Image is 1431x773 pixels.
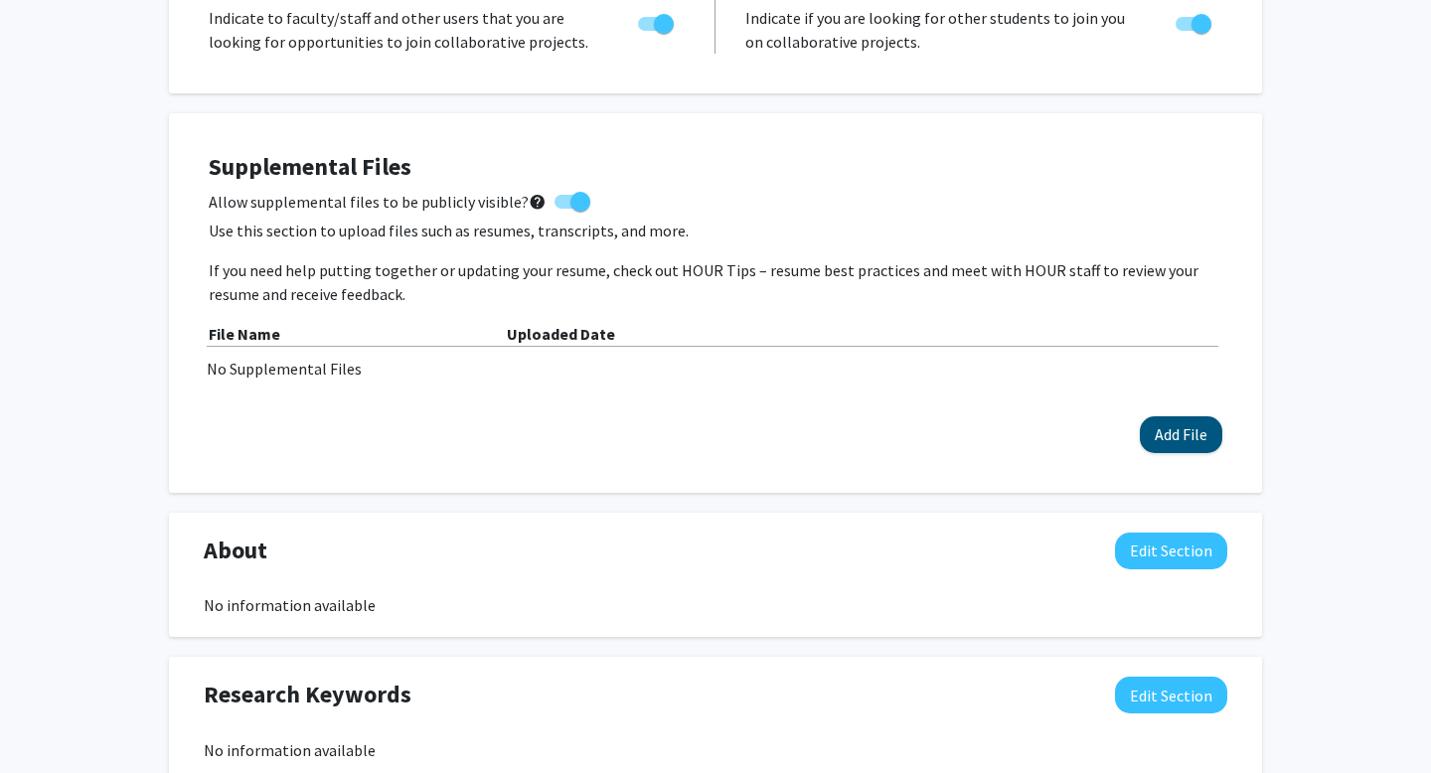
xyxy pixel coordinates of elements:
h4: Supplemental Files [209,153,1222,182]
button: Edit Research Keywords [1115,677,1227,713]
b: File Name [209,324,280,344]
button: Edit About [1115,533,1227,569]
div: No Supplemental Files [207,357,1224,381]
span: About [204,533,267,568]
span: Research Keywords [204,677,411,712]
p: Indicate to faculty/staff and other users that you are looking for opportunities to join collabor... [209,6,600,54]
iframe: Chat [15,684,84,758]
div: Toggle [630,6,685,36]
div: No information available [204,738,1227,762]
mat-icon: help [529,190,547,214]
p: Use this section to upload files such as resumes, transcripts, and more. [209,219,1222,242]
p: Indicate if you are looking for other students to join you on collaborative projects. [745,6,1138,54]
button: Add File [1140,416,1222,453]
p: If you need help putting together or updating your resume, check out HOUR Tips – resume best prac... [209,258,1222,306]
b: Uploaded Date [507,324,615,344]
div: No information available [204,593,1227,617]
span: Allow supplemental files to be publicly visible? [209,190,547,214]
div: Toggle [1168,6,1222,36]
